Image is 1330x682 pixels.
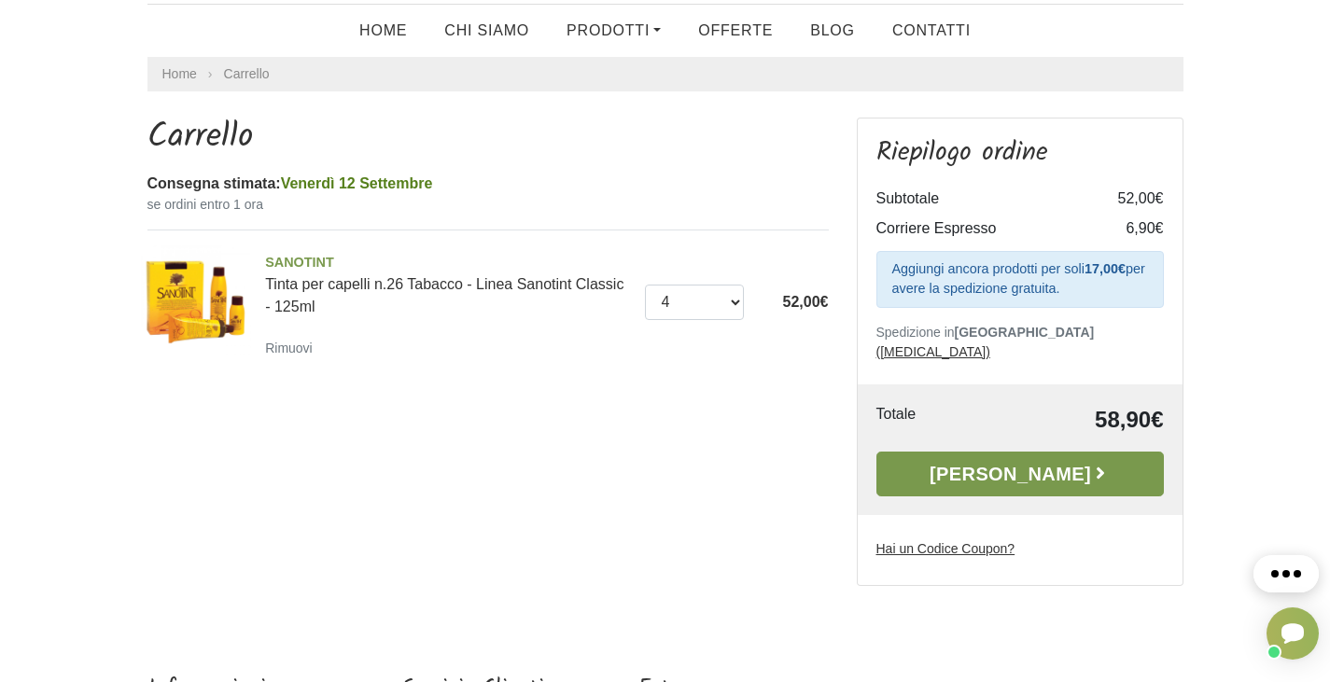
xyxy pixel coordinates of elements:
[147,195,829,215] small: se ordini entro 1 ora
[876,214,1089,244] td: Corriere Espresso
[876,323,1164,362] p: Spedizione in
[141,245,252,356] img: Tinta per capelli n.26 Tabacco - Linea Sanotint Classic - 125ml
[281,175,433,191] span: Venerdì 12 Settembre
[265,253,631,314] a: SANOTINTTinta per capelli n.26 Tabacco - Linea Sanotint Classic - 125ml
[876,137,1164,169] h3: Riepilogo ordine
[1089,214,1164,244] td: 6,90€
[876,539,1015,559] label: Hai un Codice Coupon?
[791,12,874,49] a: Blog
[876,251,1164,308] div: Aggiungi ancora prodotti per soli per avere la spedizione gratuita.
[876,184,1089,214] td: Subtotale
[548,12,679,49] a: Prodotti
[426,12,548,49] a: Chi Siamo
[1085,261,1126,276] strong: 17,00€
[224,66,270,81] a: Carrello
[1089,184,1164,214] td: 52,00€
[147,57,1183,91] nav: breadcrumb
[1253,555,1319,592] iframe: Smartsupp widget typing
[955,325,1095,340] b: [GEOGRAPHIC_DATA]
[876,344,990,359] a: ([MEDICAL_DATA])
[341,12,426,49] a: Home
[147,173,829,195] div: Consegna stimata:
[874,12,989,49] a: Contatti
[162,64,197,84] a: Home
[265,253,631,273] span: SANOTINT
[876,452,1164,496] a: [PERSON_NAME]
[982,403,1164,437] td: 58,90€
[265,336,320,359] a: Rimuovi
[876,403,982,437] td: Totale
[783,294,829,310] span: 52,00€
[1267,607,1319,660] iframe: Smartsupp widget button
[147,118,829,158] h1: Carrello
[679,12,791,49] a: OFFERTE
[265,341,313,355] small: Rimuovi
[876,541,1015,556] u: Hai un Codice Coupon?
